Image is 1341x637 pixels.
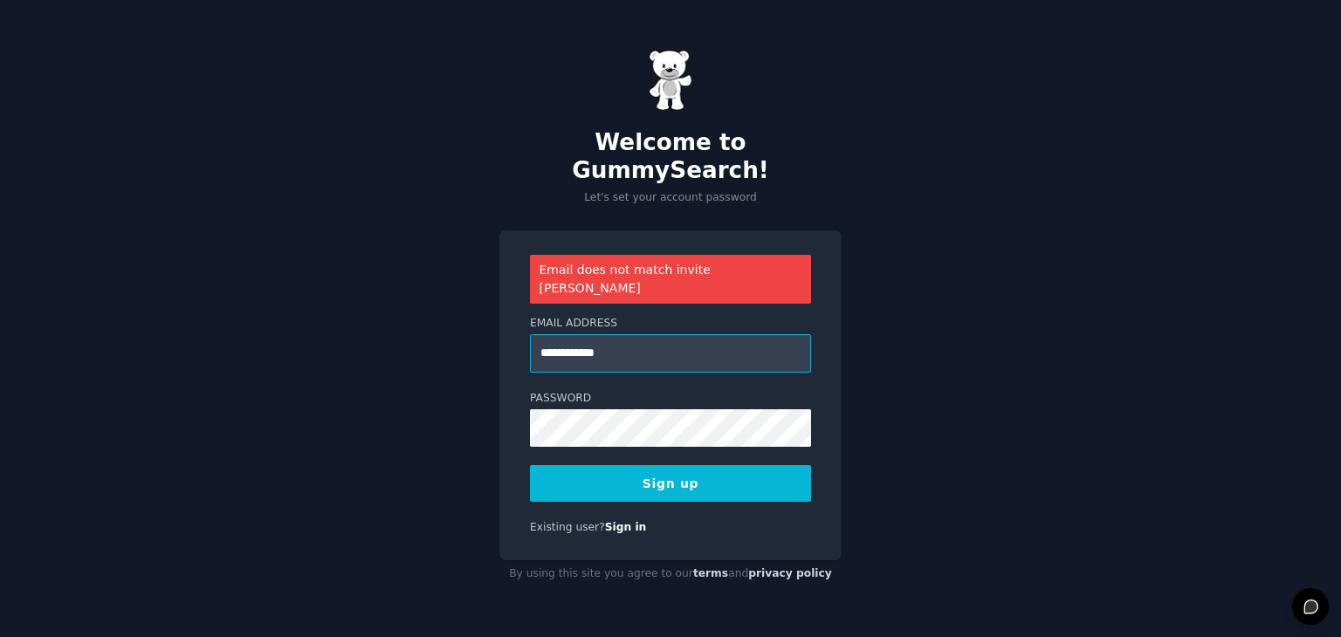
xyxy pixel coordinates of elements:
[649,50,692,111] img: Gummy Bear
[748,567,832,579] a: privacy policy
[499,190,842,206] p: Let's set your account password
[499,560,842,588] div: By using this site you agree to our and
[530,521,605,533] span: Existing user?
[530,465,811,502] button: Sign up
[605,521,647,533] a: Sign in
[530,391,811,407] label: Password
[693,567,728,579] a: terms
[530,255,811,304] div: Email does not match invite [PERSON_NAME]
[530,316,811,332] label: Email Address
[499,129,842,184] h2: Welcome to GummySearch!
